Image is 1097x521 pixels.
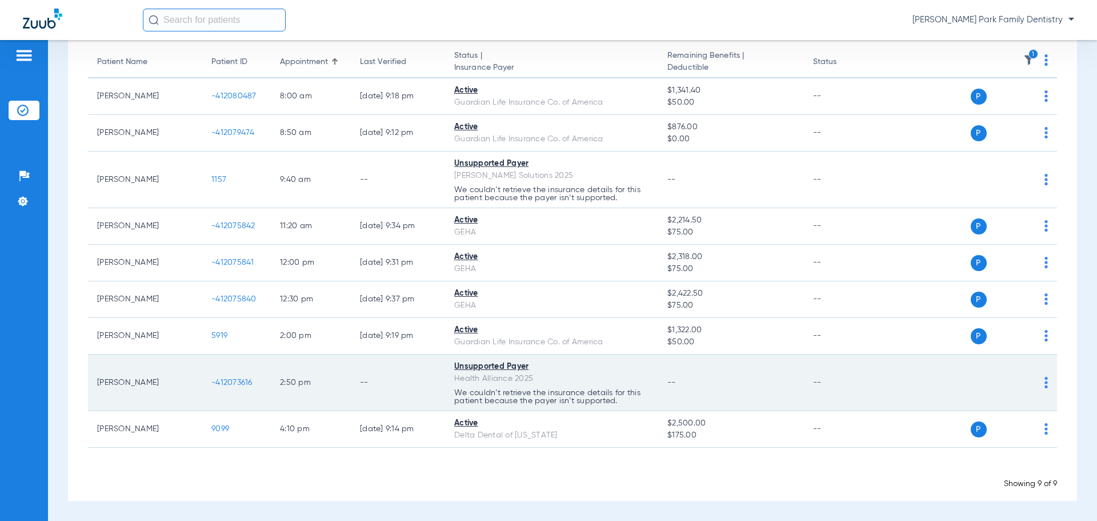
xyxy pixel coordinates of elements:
[1028,49,1039,59] i: 1
[211,425,229,433] span: 9099
[667,263,794,275] span: $75.00
[271,411,351,448] td: 4:10 PM
[211,379,253,387] span: -412073616
[454,170,649,182] div: [PERSON_NAME] Solutions 2025
[454,324,649,336] div: Active
[143,9,286,31] input: Search for patients
[351,281,445,318] td: [DATE] 9:37 PM
[271,281,351,318] td: 12:30 PM
[804,78,881,115] td: --
[88,208,202,245] td: [PERSON_NAME]
[280,56,328,68] div: Appointment
[360,56,406,68] div: Last Verified
[667,133,794,145] span: $0.00
[351,318,445,355] td: [DATE] 9:19 PM
[1044,127,1048,138] img: group-dot-blue.svg
[211,295,257,303] span: -412075840
[667,288,794,300] span: $2,422.50
[445,46,658,78] th: Status |
[211,129,255,137] span: -412079474
[211,56,262,68] div: Patient ID
[804,355,881,411] td: --
[454,300,649,312] div: GEHA
[211,176,226,184] span: 1157
[667,226,794,238] span: $75.00
[23,9,62,29] img: Zuub Logo
[454,226,649,238] div: GEHA
[454,263,649,275] div: GEHA
[454,62,649,74] span: Insurance Payer
[667,176,676,184] span: --
[351,411,445,448] td: [DATE] 9:14 PM
[351,115,445,152] td: [DATE] 9:12 PM
[1004,480,1057,488] span: Showing 9 of 9
[1044,293,1048,305] img: group-dot-blue.svg
[351,208,445,245] td: [DATE] 9:34 PM
[211,92,257,100] span: -412080487
[971,328,987,344] span: P
[454,251,649,263] div: Active
[1044,423,1048,435] img: group-dot-blue.svg
[271,208,351,245] td: 11:20 AM
[149,15,159,25] img: Search Icon
[667,336,794,348] span: $50.00
[15,49,33,62] img: hamburger-icon
[1044,220,1048,232] img: group-dot-blue.svg
[351,245,445,281] td: [DATE] 9:31 PM
[351,355,445,411] td: --
[271,152,351,208] td: 9:40 AM
[88,355,202,411] td: [PERSON_NAME]
[667,251,794,263] span: $2,318.00
[351,152,445,208] td: --
[454,429,649,442] div: Delta Dental of [US_STATE]
[971,421,987,438] span: P
[912,14,1074,26] span: [PERSON_NAME] Park Family Dentistry
[271,115,351,152] td: 8:50 AM
[454,336,649,348] div: Guardian Life Insurance Co. of America
[971,125,987,141] span: P
[97,56,193,68] div: Patient Name
[211,332,227,340] span: 5919
[454,288,649,300] div: Active
[454,97,649,109] div: Guardian Life Insurance Co. of America
[804,46,881,78] th: Status
[667,62,794,74] span: Deductible
[280,56,342,68] div: Appointment
[88,281,202,318] td: [PERSON_NAME]
[667,97,794,109] span: $50.00
[88,245,202,281] td: [PERSON_NAME]
[1044,377,1048,388] img: group-dot-blue.svg
[211,56,247,68] div: Patient ID
[271,318,351,355] td: 2:00 PM
[667,214,794,226] span: $2,214.50
[211,222,255,230] span: -412075842
[454,389,649,405] p: We couldn’t retrieve the insurance details for this patient because the payer isn’t supported.
[667,429,794,442] span: $175.00
[804,245,881,281] td: --
[88,318,202,355] td: [PERSON_NAME]
[971,89,987,105] span: P
[454,214,649,226] div: Active
[88,152,202,208] td: [PERSON_NAME]
[88,411,202,448] td: [PERSON_NAME]
[804,208,881,245] td: --
[971,255,987,271] span: P
[667,121,794,133] span: $876.00
[454,361,649,373] div: Unsupported Payer
[271,245,351,281] td: 12:00 PM
[271,78,351,115] td: 8:00 AM
[667,300,794,312] span: $75.00
[667,417,794,429] span: $2,500.00
[271,355,351,411] td: 2:50 PM
[1044,90,1048,102] img: group-dot-blue.svg
[971,292,987,308] span: P
[88,115,202,152] td: [PERSON_NAME]
[804,318,881,355] td: --
[454,373,649,385] div: Health Alliance 2025
[971,218,987,234] span: P
[454,186,649,202] p: We couldn’t retrieve the insurance details for this patient because the payer isn’t supported.
[804,411,881,448] td: --
[658,46,803,78] th: Remaining Benefits |
[1044,54,1048,66] img: group-dot-blue.svg
[97,56,147,68] div: Patient Name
